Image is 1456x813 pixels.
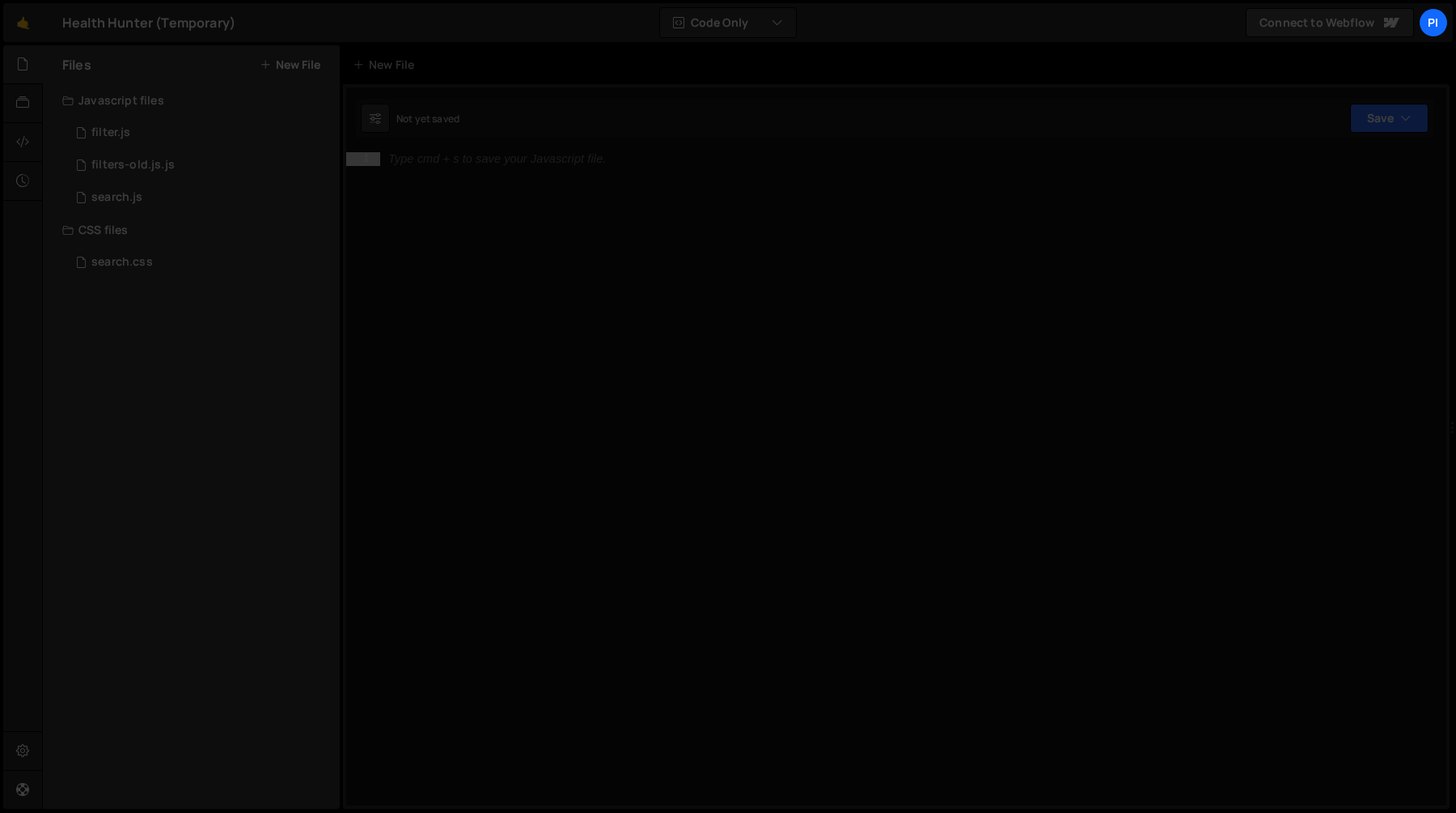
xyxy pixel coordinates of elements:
div: search.css [91,255,153,270]
div: filters-old.js.js [91,158,175,172]
div: New File [353,57,421,73]
a: Connect to Webflow [1246,8,1414,37]
h2: Files [62,56,91,74]
div: 16494/45743.css [62,246,340,279]
div: Health Hunter (Temporary) [62,13,235,32]
div: 16494/45041.js [62,181,340,214]
div: filter.js [91,126,130,140]
a: 🤙 [3,3,43,42]
div: search.js [91,190,142,205]
button: Code Only [660,8,796,37]
div: Javascript files [43,84,340,117]
div: 1 [346,152,380,166]
div: Type cmd + s to save your Javascript file. [388,153,606,165]
div: Not yet saved [396,112,459,126]
div: 16494/45764.js [62,149,340,181]
button: Save [1350,104,1428,133]
button: New File [260,58,320,71]
div: CSS files [43,214,340,246]
div: 16494/44708.js [62,117,340,149]
a: Pi [1419,8,1448,37]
